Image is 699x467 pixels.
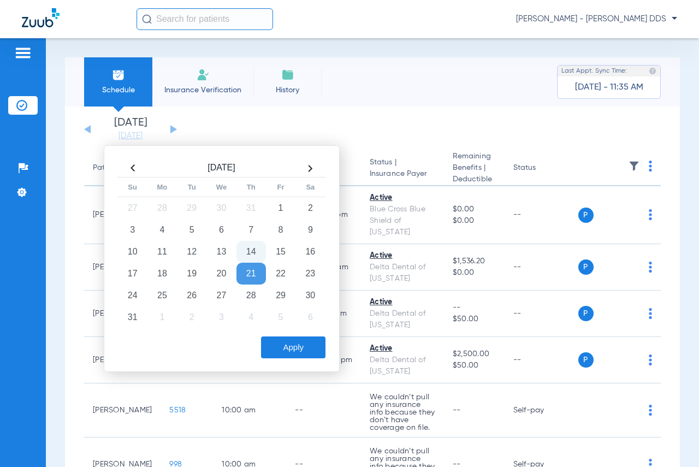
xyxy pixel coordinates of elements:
[361,151,444,186] th: Status |
[370,354,435,377] div: Delta Dental of [US_STATE]
[649,262,652,273] img: group-dot-blue.svg
[453,314,496,325] span: $50.00
[561,66,627,76] span: Last Appt. Sync Time:
[147,159,295,178] th: [DATE]
[370,262,435,285] div: Delta Dental of [US_STATE]
[370,250,435,262] div: Active
[505,186,578,244] td: --
[93,162,141,174] div: Patient Name
[453,267,496,279] span: $0.00
[262,85,313,96] span: History
[161,85,245,96] span: Insurance Verification
[453,215,496,227] span: $0.00
[578,306,594,321] span: P
[505,151,578,186] th: Status
[137,8,273,30] input: Search for patients
[453,360,496,371] span: $50.00
[505,244,578,291] td: --
[22,8,60,27] img: Zuub Logo
[112,68,125,81] img: Schedule
[578,352,594,368] span: P
[370,168,435,180] span: Insurance Payer
[370,308,435,331] div: Delta Dental of [US_STATE]
[505,337,578,383] td: --
[261,336,325,358] button: Apply
[649,354,652,365] img: group-dot-blue.svg
[286,383,361,438] td: --
[575,82,643,93] span: [DATE] - 11:35 AM
[98,117,163,141] li: [DATE]
[649,209,652,220] img: group-dot-blue.svg
[578,208,594,223] span: P
[370,192,435,204] div: Active
[281,68,294,81] img: History
[169,406,186,414] span: 5518
[649,308,652,319] img: group-dot-blue.svg
[93,162,152,174] div: Patient Name
[644,415,699,467] iframe: Chat Widget
[92,85,144,96] span: Schedule
[84,383,161,438] td: [PERSON_NAME]
[98,131,163,141] a: [DATE]
[505,291,578,337] td: --
[649,405,652,416] img: group-dot-blue.svg
[629,161,639,172] img: filter.svg
[370,297,435,308] div: Active
[453,256,496,267] span: $1,536.20
[505,383,578,438] td: Self-pay
[649,67,656,75] img: last sync help info
[453,302,496,314] span: --
[516,14,677,25] span: [PERSON_NAME] - [PERSON_NAME] DDS
[453,204,496,215] span: $0.00
[370,204,435,238] div: Blue Cross Blue Shield of [US_STATE]
[142,14,152,24] img: Search Icon
[453,174,496,185] span: Deductible
[370,343,435,354] div: Active
[197,68,210,81] img: Manual Insurance Verification
[14,46,32,60] img: hamburger-icon
[453,348,496,360] span: $2,500.00
[370,393,435,431] p: We couldn’t pull any insurance info because they don’t have coverage on file.
[213,383,286,438] td: 10:00 AM
[453,406,461,414] span: --
[444,151,505,186] th: Remaining Benefits |
[578,259,594,275] span: P
[649,161,652,172] img: group-dot-blue.svg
